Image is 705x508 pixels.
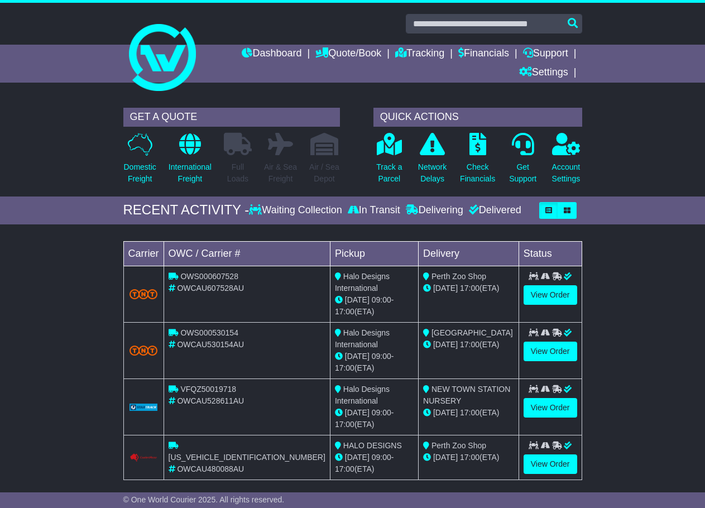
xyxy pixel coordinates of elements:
td: OWC / Carrier # [164,241,330,266]
span: 09:00 [372,295,391,304]
span: [US_VEHICLE_IDENTIFICATION_NUMBER] [169,453,325,462]
a: GetSupport [509,132,537,191]
p: Air / Sea Depot [309,161,339,185]
div: RECENT ACTIVITY - [123,202,250,218]
div: (ETA) [423,452,514,463]
span: 09:00 [372,453,391,462]
img: TNT_Domestic.png [130,346,157,356]
span: OWCAU530154AU [177,340,244,349]
a: Track aParcel [376,132,402,191]
span: [DATE] [345,295,370,304]
a: Dashboard [242,45,301,64]
a: CheckFinancials [459,132,496,191]
p: Track a Parcel [376,161,402,185]
a: View Order [524,342,577,361]
img: TNT_Domestic.png [130,289,157,299]
p: Domestic Freight [124,161,156,185]
p: International Freight [169,161,212,185]
span: OWCAU480088AU [177,464,244,473]
a: View Order [524,285,577,305]
div: QUICK ACTIONS [373,108,582,127]
span: © One World Courier 2025. All rights reserved. [123,495,285,504]
div: Delivering [403,204,466,217]
div: - (ETA) [335,452,414,475]
div: - (ETA) [335,407,414,430]
a: Financials [458,45,509,64]
div: - (ETA) [335,294,414,318]
div: - (ETA) [335,351,414,374]
span: 17:00 [335,363,354,372]
span: [DATE] [345,352,370,361]
span: Halo Designs International [335,385,390,405]
span: OWCAU607528AU [177,284,244,293]
div: GET A QUOTE [123,108,340,127]
div: Waiting Collection [249,204,344,217]
span: 17:00 [460,340,479,349]
span: [DATE] [433,340,458,349]
td: Status [519,241,582,266]
span: 17:00 [460,453,479,462]
span: [DATE] [433,284,458,293]
div: (ETA) [423,407,514,419]
td: Carrier [123,241,164,266]
a: AccountSettings [551,132,581,191]
span: 09:00 [372,352,391,361]
a: View Order [524,454,577,474]
p: Account Settings [552,161,581,185]
span: 17:00 [335,464,354,473]
span: NEW TOWN STATION NURSERY [423,385,510,405]
span: [DATE] [345,408,370,417]
span: 17:00 [335,420,354,429]
a: NetworkDelays [418,132,447,191]
span: OWCAU528611AU [177,396,244,405]
div: Delivered [466,204,521,217]
div: (ETA) [423,282,514,294]
span: [GEOGRAPHIC_DATA] [431,328,513,337]
span: Halo Designs International [335,272,390,293]
span: Perth Zoo Shop [431,441,486,450]
div: In Transit [345,204,403,217]
a: Support [523,45,568,64]
span: OWS000530154 [180,328,238,337]
span: 09:00 [372,408,391,417]
a: Quote/Book [315,45,381,64]
span: Perth Zoo Shop [431,272,486,281]
span: [DATE] [433,453,458,462]
p: Network Delays [418,161,447,185]
a: Settings [519,64,568,83]
span: 17:00 [460,408,479,417]
span: 17:00 [460,284,479,293]
div: (ETA) [423,339,514,351]
a: DomesticFreight [123,132,157,191]
p: Full Loads [224,161,252,185]
span: [DATE] [433,408,458,417]
span: OWS000607528 [180,272,238,281]
img: Couriers_Please.png [130,453,157,462]
a: Tracking [395,45,444,64]
span: Halo Designs International [335,328,390,349]
p: Check Financials [460,161,495,185]
td: Delivery [419,241,519,266]
span: HALO DESIGNS [343,441,402,450]
img: GetCarrierServiceLogo [130,404,157,411]
a: InternationalFreight [168,132,212,191]
a: View Order [524,398,577,418]
span: 17:00 [335,307,354,316]
span: [DATE] [345,453,370,462]
span: VFQZ50019718 [180,385,236,394]
p: Air & Sea Freight [264,161,297,185]
td: Pickup [330,241,418,266]
p: Get Support [509,161,536,185]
